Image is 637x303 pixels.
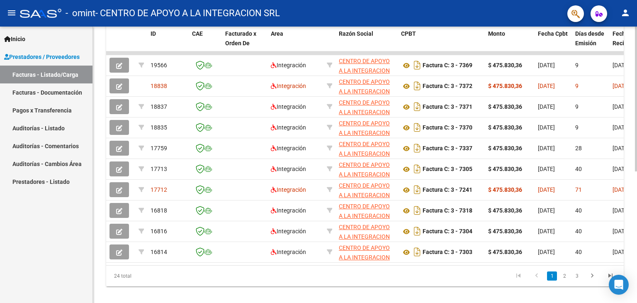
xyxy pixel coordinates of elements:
span: [DATE] [538,62,555,68]
span: 71 [575,186,582,193]
li: page 1 [546,269,558,283]
strong: Factura C: 3 - 7372 [423,83,472,90]
datatable-header-cell: CAE [189,25,222,61]
span: CENTRO DE APOYO A LA INTEGRACION SRL [339,161,390,187]
strong: $ 475.830,36 [488,207,522,214]
span: Integración [271,186,306,193]
span: [DATE] [538,186,555,193]
span: CENTRO DE APOYO A LA INTEGRACION SRL [339,203,390,229]
mat-icon: person [620,8,630,18]
strong: $ 475.830,36 [488,166,522,172]
span: Integración [271,103,306,110]
span: CENTRO DE APOYO A LA INTEGRACION SRL [339,78,390,104]
mat-icon: menu [7,8,17,18]
span: [DATE] [538,103,555,110]
div: 24 total [106,266,208,286]
strong: $ 475.830,36 [488,186,522,193]
i: Descargar documento [412,79,423,93]
datatable-header-cell: Fecha Cpbt [535,25,572,61]
strong: Factura C: 3 - 7305 [423,166,472,173]
div: 30715118447 [339,202,394,219]
div: 30715118447 [339,77,394,95]
span: Integración [271,124,306,131]
strong: $ 475.830,36 [488,83,522,89]
span: 28 [575,145,582,151]
span: CENTRO DE APOYO A LA INTEGRACION SRL [339,224,390,249]
a: 1 [547,271,557,281]
span: [DATE] [613,186,630,193]
span: [DATE] [538,83,555,89]
div: 30715118447 [339,160,394,178]
span: CPBT [401,30,416,37]
span: 16814 [151,249,167,255]
i: Descargar documento [412,121,423,134]
datatable-header-cell: Area [267,25,323,61]
span: Integración [271,249,306,255]
li: page 2 [558,269,571,283]
span: [DATE] [613,103,630,110]
a: go to first page [511,271,526,281]
i: Descargar documento [412,225,423,238]
span: CENTRO DE APOYO A LA INTEGRACION SRL [339,58,390,83]
span: 40 [575,249,582,255]
span: Integración [271,83,306,89]
span: 17713 [151,166,167,172]
strong: Factura C: 3 - 7369 [423,62,472,69]
strong: Factura C: 3 - 7304 [423,228,472,235]
i: Descargar documento [412,59,423,72]
div: Open Intercom Messenger [609,275,629,295]
span: [DATE] [613,62,630,68]
span: 19566 [151,62,167,68]
strong: Factura C: 3 - 7318 [423,208,472,214]
span: CENTRO DE APOYO A LA INTEGRACION SRL [339,244,390,270]
i: Descargar documento [412,183,423,196]
span: Días desde Emisión [575,30,604,46]
span: 17759 [151,145,167,151]
span: 18838 [151,83,167,89]
div: 30715118447 [339,181,394,198]
i: Descargar documento [412,204,423,217]
div: 30715118447 [339,56,394,74]
span: 17712 [151,186,167,193]
span: [DATE] [538,166,555,172]
div: 30715118447 [339,98,394,115]
datatable-header-cell: Razón Social [336,25,398,61]
i: Descargar documento [412,100,423,113]
span: 18835 [151,124,167,131]
span: Razón Social [339,30,373,37]
span: CENTRO DE APOYO A LA INTEGRACION SRL [339,120,390,146]
span: [DATE] [613,83,630,89]
span: Inicio [4,34,25,44]
span: CENTRO DE APOYO A LA INTEGRACION SRL [339,182,390,208]
i: Descargar documento [412,162,423,176]
span: Integración [271,145,306,151]
span: [DATE] [613,166,630,172]
span: - CENTRO DE APOYO A LA INTEGRACION SRL [95,4,280,22]
strong: $ 475.830,36 [488,124,522,131]
strong: Factura C: 3 - 7371 [423,104,472,110]
div: 30715118447 [339,139,394,157]
datatable-header-cell: Días desde Emisión [572,25,609,61]
div: 30715118447 [339,243,394,261]
span: 18837 [151,103,167,110]
div: 30715118447 [339,119,394,136]
datatable-header-cell: ID [147,25,189,61]
span: [DATE] [613,228,630,235]
span: 9 [575,103,579,110]
span: CAE [192,30,203,37]
span: [DATE] [613,207,630,214]
span: 9 [575,62,579,68]
strong: Factura C: 3 - 7370 [423,125,472,131]
i: Descargar documento [412,142,423,155]
span: 16818 [151,207,167,214]
datatable-header-cell: Monto [485,25,535,61]
i: Descargar documento [412,245,423,259]
span: [DATE] [613,124,630,131]
span: [DATE] [613,249,630,255]
span: 16816 [151,228,167,235]
strong: $ 475.830,36 [488,145,522,151]
span: Monto [488,30,505,37]
span: CENTRO DE APOYO A LA INTEGRACION SRL [339,99,390,125]
span: Facturado x Orden De [225,30,256,46]
a: 2 [559,271,569,281]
